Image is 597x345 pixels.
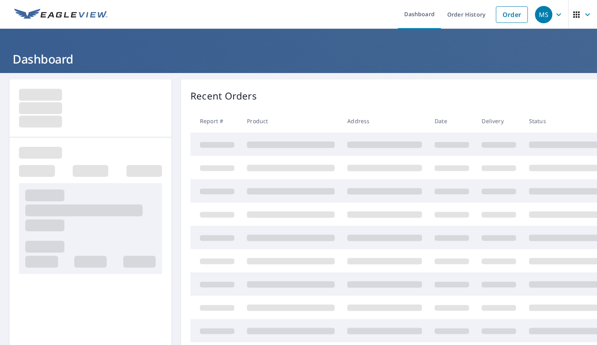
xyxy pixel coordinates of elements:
[496,6,528,23] a: Order
[428,109,475,133] th: Date
[241,109,341,133] th: Product
[14,9,107,21] img: EV Logo
[535,6,552,23] div: MS
[9,51,588,67] h1: Dashboard
[475,109,522,133] th: Delivery
[341,109,428,133] th: Address
[190,109,241,133] th: Report #
[190,89,257,103] p: Recent Orders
